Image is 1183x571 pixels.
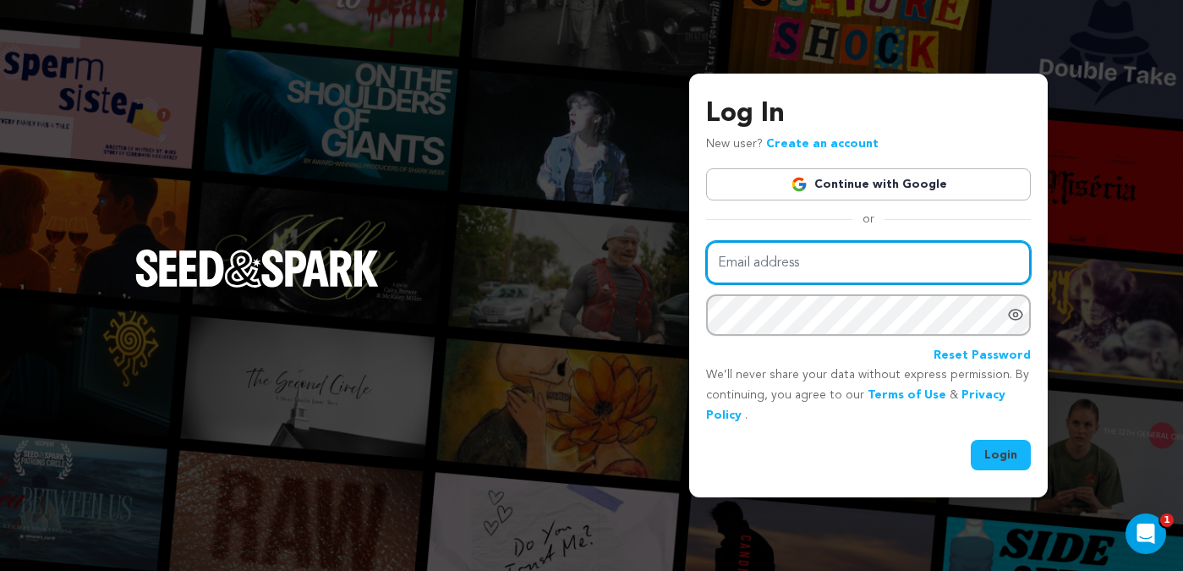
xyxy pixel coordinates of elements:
h3: Log In [706,94,1031,135]
p: New user? [706,135,879,155]
a: Privacy Policy [706,389,1005,421]
a: Continue with Google [706,168,1031,200]
span: or [852,211,885,228]
a: Show password as plain text. Warning: this will display your password on the screen. [1007,306,1024,323]
a: Seed&Spark Homepage [135,250,379,321]
img: Google logo [791,176,808,193]
img: Seed&Spark Logo [135,250,379,287]
input: Email address [706,241,1031,284]
p: We’ll never share your data without express permission. By continuing, you agree to our & . [706,365,1031,426]
span: 1 [1160,513,1174,527]
a: Reset Password [934,346,1031,366]
a: Terms of Use [868,389,946,401]
iframe: Intercom live chat [1125,513,1166,554]
button: Login [971,440,1031,470]
a: Create an account [766,138,879,150]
